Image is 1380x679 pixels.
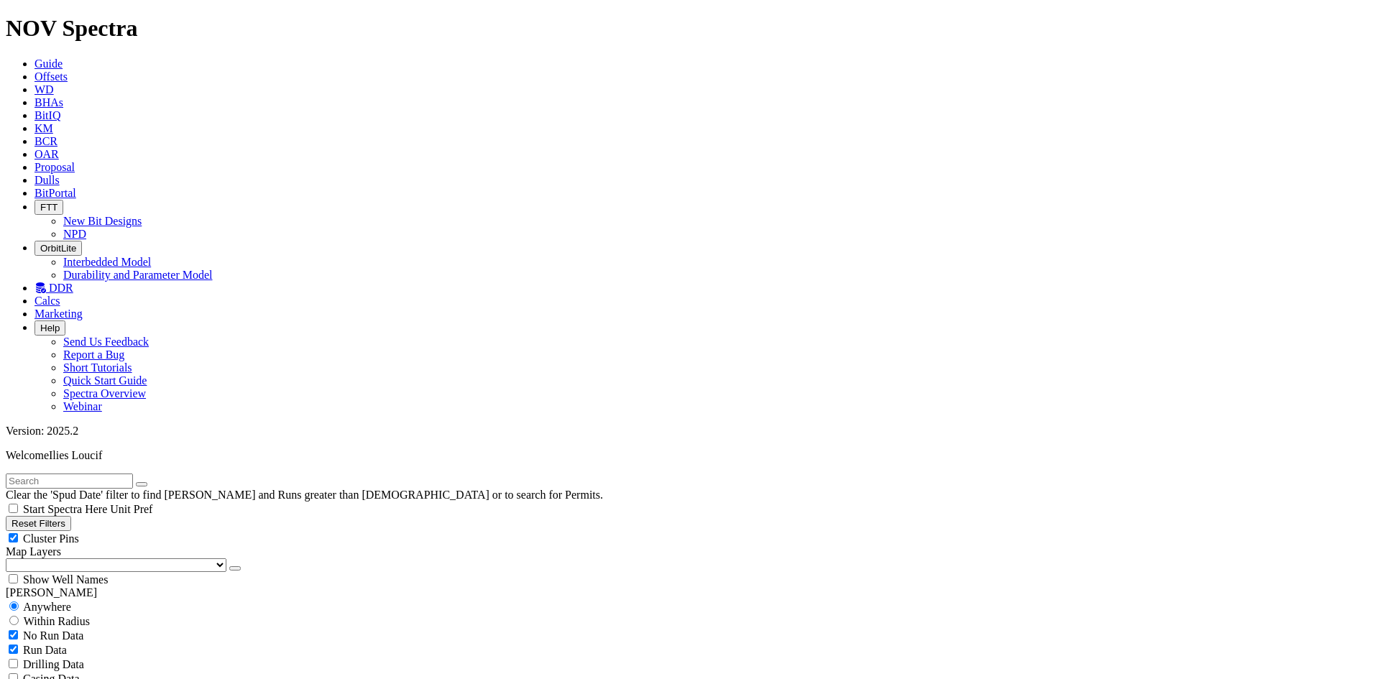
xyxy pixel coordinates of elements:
span: Help [40,323,60,333]
span: DDR [49,282,73,294]
a: Proposal [34,161,75,173]
a: BCR [34,135,57,147]
a: KM [34,122,53,134]
span: Unit Pref [110,503,152,515]
span: Cluster Pins [23,532,79,545]
a: New Bit Designs [63,215,142,227]
span: Clear the 'Spud Date' filter to find [PERSON_NAME] and Runs greater than [DEMOGRAPHIC_DATA] or to... [6,489,603,501]
a: Send Us Feedback [63,336,149,348]
span: Anywhere [23,601,71,613]
a: Quick Start Guide [63,374,147,387]
a: Durability and Parameter Model [63,269,213,281]
a: BitIQ [34,109,60,121]
a: Webinar [63,400,102,412]
input: Search [6,474,133,489]
button: OrbitLite [34,241,82,256]
a: Short Tutorials [63,361,132,374]
button: Help [34,320,65,336]
div: [PERSON_NAME] [6,586,1374,599]
input: Start Spectra Here [9,504,18,513]
span: Show Well Names [23,573,108,586]
a: WD [34,83,54,96]
a: Report a Bug [63,348,124,361]
span: Run Data [23,644,67,656]
a: Guide [34,57,63,70]
span: FTT [40,202,57,213]
a: Dulls [34,174,60,186]
a: BitPortal [34,187,76,199]
span: OrbitLite [40,243,76,254]
span: Map Layers [6,545,61,558]
a: OAR [34,148,59,160]
a: NPD [63,228,86,240]
div: Version: 2025.2 [6,425,1374,438]
button: FTT [34,200,63,215]
button: Reset Filters [6,516,71,531]
span: Drilling Data [23,658,84,670]
a: Offsets [34,70,68,83]
a: Interbedded Model [63,256,151,268]
a: DDR [34,282,73,294]
span: Start Spectra Here [23,503,107,515]
a: Calcs [34,295,60,307]
a: BHAs [34,96,63,108]
a: Spectra Overview [63,387,146,399]
span: Ilies Loucif [49,449,102,461]
a: Marketing [34,308,83,320]
span: Within Radius [24,615,90,627]
h1: NOV Spectra [6,15,1374,42]
span: No Run Data [23,629,83,642]
p: Welcome [6,449,1374,462]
